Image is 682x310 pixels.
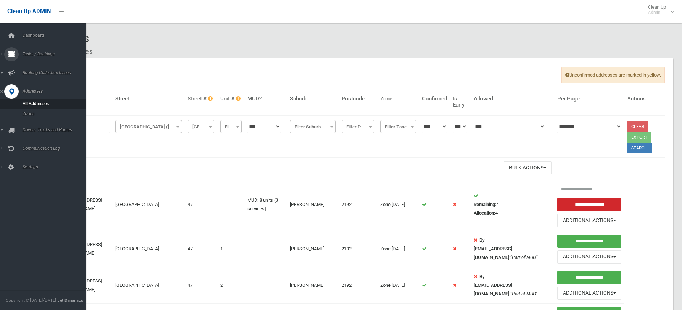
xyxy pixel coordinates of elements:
[471,178,555,231] td: 4 4
[339,267,377,304] td: 2192
[342,120,374,133] span: Filter Postcode
[339,231,377,267] td: 2192
[20,101,85,106] span: All Addresses
[474,237,512,260] strong: By [EMAIL_ADDRESS][DOMAIN_NAME]
[627,143,652,153] button: Search
[290,96,336,102] h4: Suburb
[453,96,468,108] h4: Is Early
[382,122,414,132] span: Filter Zone
[217,267,245,304] td: 2
[287,231,339,267] td: [PERSON_NAME]
[20,111,85,116] span: Zones
[112,178,185,231] td: [GEOGRAPHIC_DATA]
[222,122,240,132] span: Filter Unit #
[474,274,512,296] strong: By [EMAIL_ADDRESS][DOMAIN_NAME]
[644,4,673,15] span: Clean Up
[504,161,552,174] button: Bulk Actions
[7,8,51,15] span: Clean Up ADMIN
[648,10,666,15] small: Admin
[627,132,651,143] button: Export
[57,298,83,303] strong: Jet Dynamics
[511,255,537,260] em: "Part of MUD"
[217,231,245,267] td: 1
[380,120,416,133] span: Filter Zone
[20,146,91,151] span: Communication Log
[189,122,212,132] span: Filter Street #
[561,67,665,83] span: Unconfirmed addresses are marked in yellow.
[20,127,91,132] span: Drivers, Trucks and Routes
[220,120,242,133] span: Filter Unit #
[20,51,91,56] span: Tasks / Bookings
[188,96,214,102] h4: Street #
[474,96,552,102] h4: Allowed
[377,178,419,231] td: Zone [DATE]
[377,267,419,304] td: Zone [DATE]
[247,96,284,102] h4: MUD?
[422,96,447,102] h4: Confirmed
[220,96,242,102] h4: Unit #
[342,96,374,102] h4: Postcode
[474,202,496,207] strong: Remaining:
[20,89,91,94] span: Addresses
[471,231,555,267] td: :
[339,178,377,231] td: 2192
[557,250,621,264] button: Additional Actions
[117,122,180,132] span: York Street (BELMORE)
[115,120,182,133] span: York Street (BELMORE)
[185,267,217,304] td: 47
[112,267,185,304] td: [GEOGRAPHIC_DATA]
[343,122,373,132] span: Filter Postcode
[20,33,91,38] span: Dashboard
[557,96,621,102] h4: Per Page
[557,287,621,300] button: Additional Actions
[188,120,214,133] span: Filter Street #
[20,70,91,75] span: Booking Collection Issues
[474,210,495,216] strong: Allocation:
[185,178,217,231] td: 47
[20,164,91,169] span: Settings
[115,96,182,102] h4: Street
[290,120,336,133] span: Filter Suburb
[511,291,537,296] em: "Part of MUD"
[292,122,334,132] span: Filter Suburb
[112,231,185,267] td: [GEOGRAPHIC_DATA]
[471,267,555,304] td: :
[380,96,416,102] h4: Zone
[185,231,217,267] td: 47
[627,96,662,102] h4: Actions
[557,214,621,227] button: Additional Actions
[287,178,339,231] td: [PERSON_NAME]
[245,178,287,231] td: MUD: 8 units (3 services)
[377,231,419,267] td: Zone [DATE]
[287,267,339,304] td: [PERSON_NAME]
[6,298,56,303] span: Copyright © [DATE]-[DATE]
[627,121,648,132] a: Clear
